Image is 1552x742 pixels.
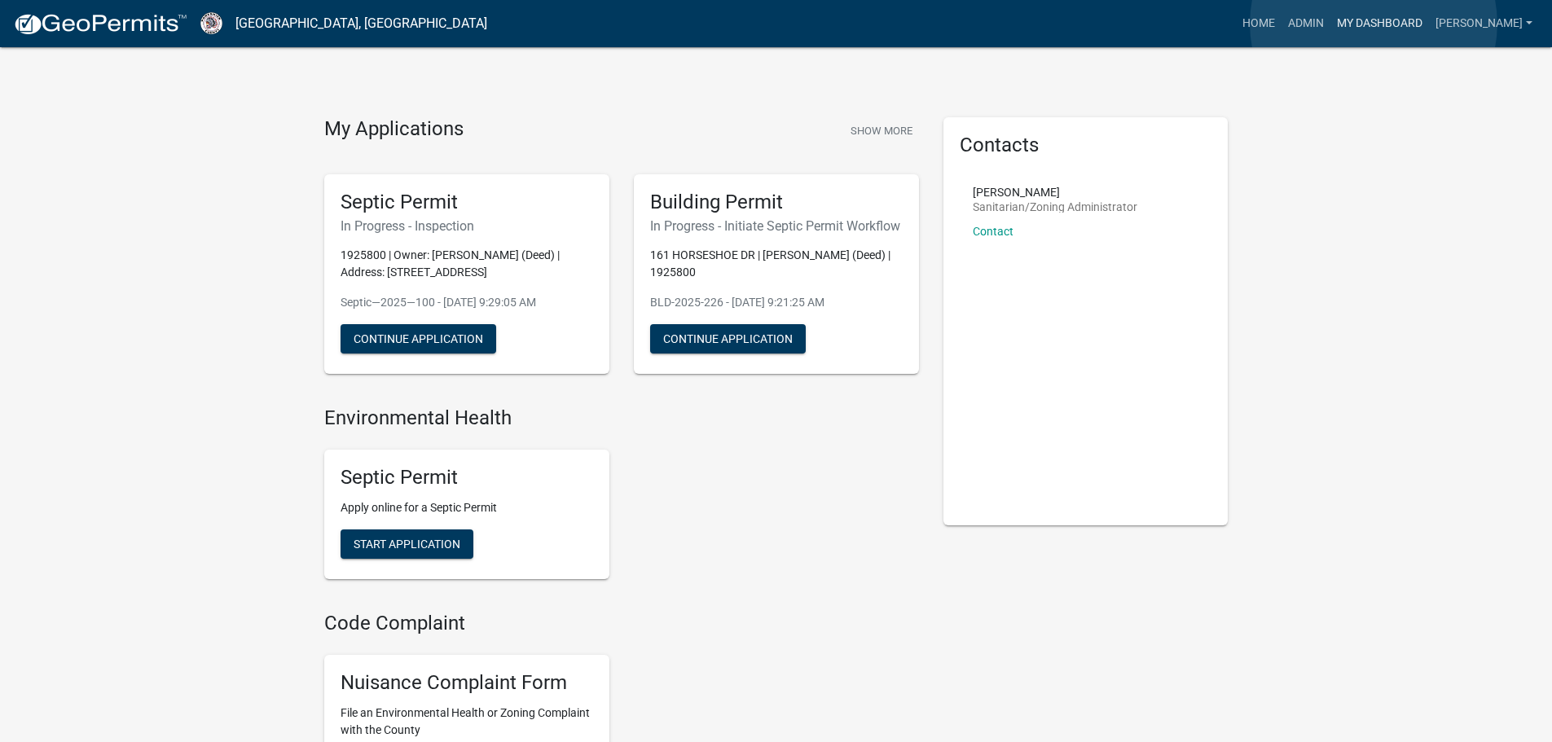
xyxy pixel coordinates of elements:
[650,324,806,353] button: Continue Application
[1236,8,1282,39] a: Home
[973,187,1137,198] p: [PERSON_NAME]
[1330,8,1429,39] a: My Dashboard
[341,294,593,311] p: Septic—2025—100 - [DATE] 9:29:05 AM
[324,612,919,635] h4: Code Complaint
[341,466,593,490] h5: Septic Permit
[650,294,903,311] p: BLD-2025-226 - [DATE] 9:21:25 AM
[341,218,593,234] h6: In Progress - Inspection
[341,499,593,516] p: Apply online for a Septic Permit
[341,705,593,739] p: File an Environmental Health or Zoning Complaint with the County
[650,191,903,214] h5: Building Permit
[973,225,1013,238] a: Contact
[235,10,487,37] a: [GEOGRAPHIC_DATA], [GEOGRAPHIC_DATA]
[650,218,903,234] h6: In Progress - Initiate Septic Permit Workflow
[341,247,593,281] p: 1925800 | Owner: [PERSON_NAME] (Deed) | Address: [STREET_ADDRESS]
[341,529,473,559] button: Start Application
[973,201,1137,213] p: Sanitarian/Zoning Administrator
[341,671,593,695] h5: Nuisance Complaint Form
[200,12,222,34] img: Poweshiek County, IA
[650,247,903,281] p: 161 HORSESHOE DR | [PERSON_NAME] (Deed) | 1925800
[324,117,464,142] h4: My Applications
[960,134,1212,157] h5: Contacts
[354,538,460,551] span: Start Application
[324,406,919,430] h4: Environmental Health
[844,117,919,144] button: Show More
[1429,8,1539,39] a: [PERSON_NAME]
[1282,8,1330,39] a: Admin
[341,324,496,353] button: Continue Application
[341,191,593,214] h5: Septic Permit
